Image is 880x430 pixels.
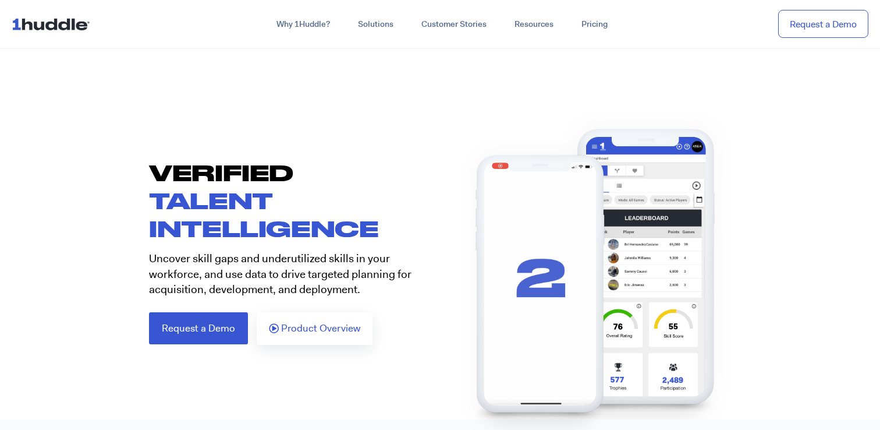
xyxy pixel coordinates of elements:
[778,10,868,38] a: Request a Demo
[281,323,360,334] span: Product Overview
[344,14,407,35] a: Solutions
[149,187,379,241] span: TALENT INTELLIGENCE
[257,312,372,345] a: Product Overview
[149,312,248,344] a: Request a Demo
[501,14,567,35] a: Resources
[12,13,95,35] img: ...
[162,323,235,333] span: Request a Demo
[149,158,440,242] h1: VERIFIED
[149,251,431,298] p: Uncover skill gaps and underutilized skills in your workforce, and use data to drive targeted pla...
[407,14,501,35] a: Customer Stories
[567,14,622,35] a: Pricing
[262,14,344,35] a: Why 1Huddle?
